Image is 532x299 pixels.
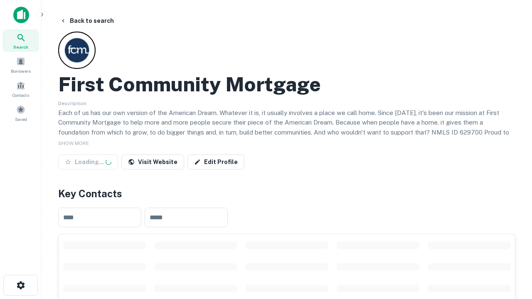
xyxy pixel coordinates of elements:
span: SHOW MORE [58,140,89,146]
a: Visit Website [121,154,184,169]
a: Search [2,29,39,52]
p: Each of us has our own version of the American Dream. Whatever it is, it usually involves a place... [58,108,515,147]
a: Saved [2,102,39,124]
iframe: Chat Widget [490,206,532,246]
a: Contacts [2,78,39,100]
img: capitalize-icon.png [13,7,29,23]
button: Back to search [57,13,117,28]
span: Borrowers [11,68,31,74]
h2: First Community Mortgage [58,72,321,96]
span: Contacts [12,92,29,98]
a: Edit Profile [187,154,244,169]
h4: Key Contacts [58,186,515,201]
span: Search [13,44,28,50]
span: Description [58,100,86,106]
a: Borrowers [2,54,39,76]
span: Saved [15,116,27,123]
